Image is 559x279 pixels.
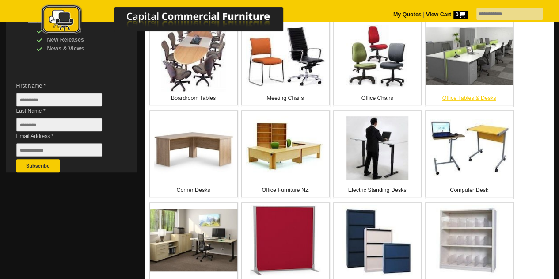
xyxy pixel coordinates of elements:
[16,118,102,131] input: Last Name *
[242,94,329,103] p: Meeting Chairs
[150,94,237,103] p: Boardroom Tables
[346,116,408,180] img: Electric Standing Desks
[17,4,326,37] img: Capital Commercial Furniture Logo
[246,116,325,180] img: Office Furniture NZ
[161,21,226,92] img: Boardroom Tables
[241,18,330,107] a: Meeting Chairs Meeting Chairs
[16,81,115,90] span: First Name *
[342,205,413,275] img: Filing Cabinets
[149,110,238,199] a: Corner Desks Corner Desks
[426,11,468,18] strong: View Cart
[333,110,422,199] a: Electric Standing Desks Electric Standing Desks
[16,132,115,141] span: Email Address *
[16,107,115,115] span: Last Name *
[241,110,330,199] a: Office Furniture NZ Office Furniture NZ
[334,186,421,195] p: Electric Standing Desks
[424,11,467,18] a: View Cart0
[150,209,237,271] img: Home Desks
[333,18,422,107] a: Office Chairs Office Chairs
[334,94,421,103] p: Office Chairs
[149,18,238,107] a: Boardroom Tables Boardroom Tables
[246,27,325,86] img: Meeting Chairs
[346,25,408,87] img: Office Chairs
[150,186,237,195] p: Corner Desks
[16,159,60,172] button: Subscribe
[425,18,514,107] a: Office Tables & Desks Office Tables & Desks
[426,94,513,103] p: Office Tables & Desks
[426,186,513,195] p: Computer Desk
[393,11,422,18] a: My Quotes
[425,110,514,199] a: Computer Desk Computer Desk
[16,93,102,106] input: First Name *
[426,27,513,85] img: Office Tables & Desks
[453,11,468,19] span: 0
[436,205,502,275] img: Bookcases
[430,119,509,177] img: Computer Desk
[154,122,233,174] img: Corner Desks
[250,205,321,275] img: Office Screens Partitions
[16,143,102,157] input: Email Address *
[17,4,326,39] a: Capital Commercial Furniture Logo
[36,44,120,53] div: News & Views
[242,186,329,195] p: Office Furniture NZ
